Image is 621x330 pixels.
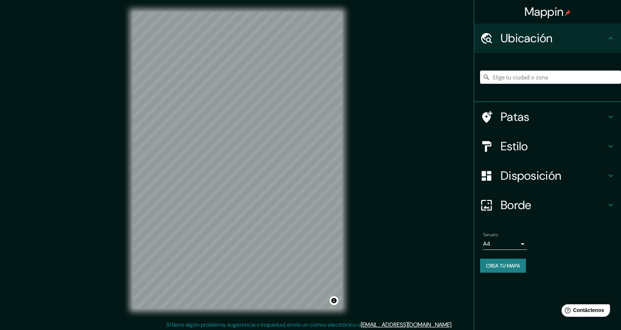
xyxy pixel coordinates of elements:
button: Crea tu mapa [480,259,526,273]
div: Disposición [474,161,621,190]
font: . [451,321,453,329]
iframe: Lanzador de widgets de ayuda [556,301,613,322]
a: [EMAIL_ADDRESS][DOMAIN_NAME] [361,321,451,329]
div: A4 [483,238,527,250]
font: Mappin [524,4,564,19]
font: . [453,320,454,329]
font: Patas [501,109,530,125]
font: A4 [483,240,490,248]
img: pin-icon.png [565,10,571,16]
font: Borde [501,197,531,213]
font: Crea tu mapa [486,262,520,269]
canvas: Mapa [132,12,342,309]
div: Borde [474,190,621,220]
font: Tamaño [483,232,498,238]
font: Ubicación [501,31,553,46]
font: Disposición [501,168,561,183]
div: Ubicación [474,24,621,53]
font: Estilo [501,139,528,154]
button: Activar o desactivar atribución [330,296,338,305]
div: Estilo [474,132,621,161]
font: Si tiene algún problema, sugerencia o inquietud, envíe un correo electrónico a [166,321,361,329]
div: Patas [474,102,621,132]
font: . [454,320,455,329]
input: Elige tu ciudad o zona [480,71,621,84]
